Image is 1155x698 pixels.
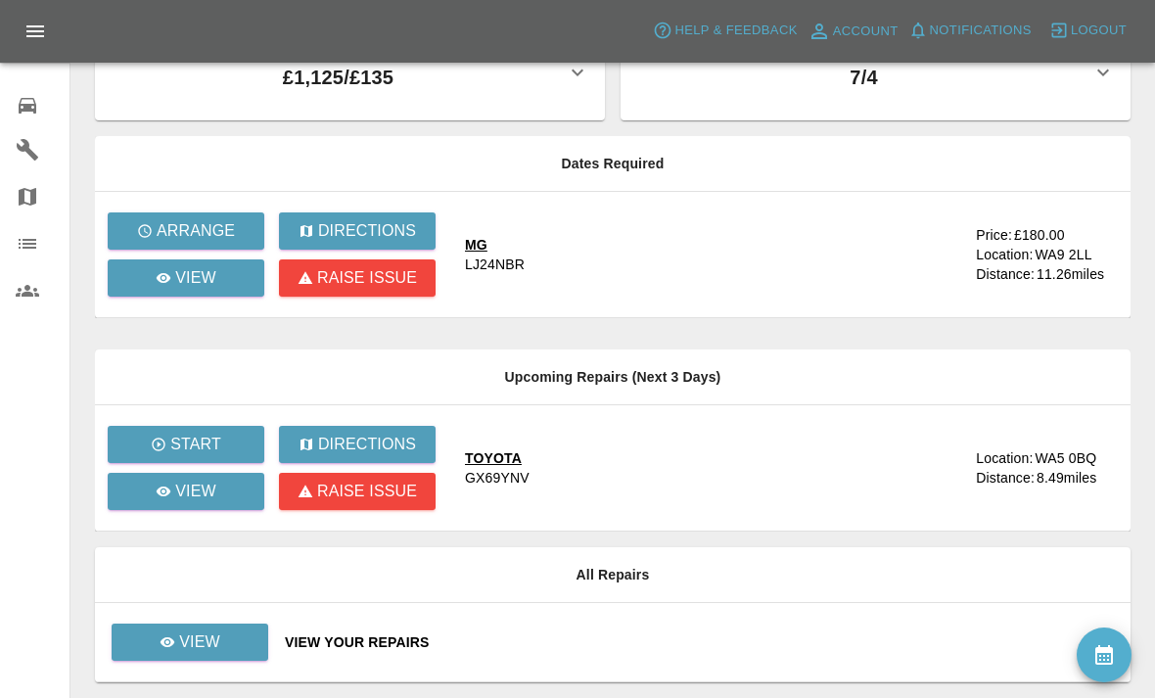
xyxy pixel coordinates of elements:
p: Directions [318,433,416,456]
a: View [112,624,268,661]
p: 7 / 4 [636,63,1091,92]
button: Arrange [108,212,264,250]
button: Notifications [903,16,1037,46]
a: MGLJ24NBR [465,235,960,274]
th: Upcoming Repairs (Next 3 Days) [95,349,1131,405]
p: Raise issue [317,480,417,503]
div: GX69YNV [465,468,530,488]
div: MG [465,235,525,255]
p: Arrange [157,219,235,243]
th: All Repairs [95,547,1131,603]
a: TOYOTAGX69YNV [465,448,960,488]
p: View [179,630,220,654]
button: Help & Feedback [648,16,802,46]
div: 11.26 miles [1037,264,1115,284]
span: Logout [1071,20,1127,42]
a: View Your Repairs [285,632,1115,652]
div: £180.00 [1014,225,1065,245]
button: Directions [279,212,436,250]
button: Start [108,426,264,463]
div: WA5 0BQ [1035,448,1096,468]
div: Distance: [976,264,1035,284]
a: Location:WA5 0BQDistance:8.49miles [976,448,1115,488]
p: Start [170,433,221,456]
span: Notifications [930,20,1032,42]
button: Directions [279,426,436,463]
p: View [175,480,216,503]
p: View [175,266,216,290]
th: Dates Required [95,136,1131,192]
div: TOYOTA [465,448,530,468]
div: Distance: [976,468,1035,488]
div: Location: [976,448,1033,468]
button: Raise issue [279,473,436,510]
button: # of Jobs Allocated All Time / Month:7/4 [621,23,1131,120]
a: View [111,633,269,649]
a: View [108,259,264,297]
button: Total Revenue All Time / Allocated:£1,125/£135 [95,23,605,120]
button: Open drawer [12,8,59,55]
div: WA9 2LL [1035,245,1091,264]
div: Price: [976,225,1012,245]
a: Account [803,16,903,47]
a: View [108,473,264,510]
div: LJ24NBR [465,255,525,274]
button: availability [1077,628,1132,682]
p: Raise issue [317,266,417,290]
span: Account [833,21,899,43]
p: Directions [318,219,416,243]
a: Price:£180.00Location:WA9 2LLDistance:11.26miles [976,225,1115,284]
button: Raise issue [279,259,436,297]
span: Help & Feedback [674,20,797,42]
button: Logout [1044,16,1132,46]
p: £1,125 / £135 [111,63,566,92]
div: Location: [976,245,1033,264]
div: 8.49 miles [1037,468,1115,488]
